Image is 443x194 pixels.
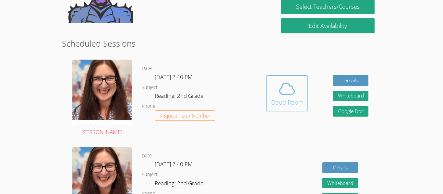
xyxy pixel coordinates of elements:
button: Whiteboard [322,178,358,188]
button: Cloud Room [266,75,308,111]
a: Details [333,75,369,86]
dt: Date [142,152,152,160]
a: [PERSON_NAME] [72,60,132,137]
dt: Subject [142,84,158,92]
a: Edit Availability [281,18,375,33]
button: Whiteboard [333,91,369,101]
h2: Scheduled Sessions [62,37,381,50]
a: Google Doc [333,106,369,117]
div: Cloud Room [270,98,304,107]
dt: Date [142,64,152,73]
span: Request Tutor Number [160,113,210,118]
dt: Phone [142,102,155,110]
a: Details [322,162,358,173]
img: Screenshot%202025-03-23%20at%207.52.37%E2%80%AFPM.png [72,60,132,125]
span: [DATE] 2:40 PM [155,160,193,168]
dt: Subject [142,171,158,179]
span: [DATE] 2:40 PM [155,73,193,81]
dd: Reading: 2nd Grade [155,91,205,102]
button: Request Tutor Number [155,110,215,121]
dd: Reading: 2nd Grade [155,179,205,190]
